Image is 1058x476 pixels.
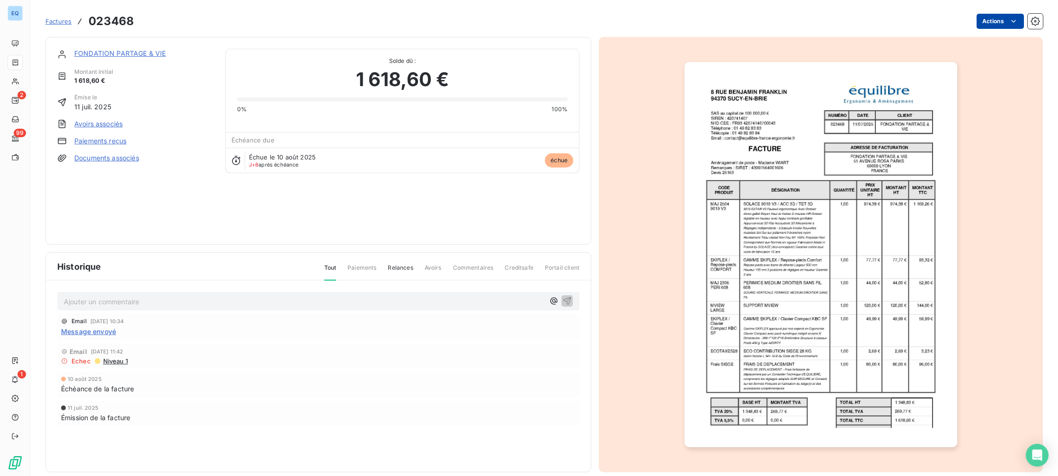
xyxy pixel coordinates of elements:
[45,18,71,25] span: Factures
[545,153,573,167] span: échue
[89,13,134,30] h3: 023468
[90,318,124,324] span: [DATE] 10:34
[61,326,116,336] span: Message envoyé
[74,76,113,86] span: 1 618,60 €
[237,105,247,114] span: 0%
[74,49,166,57] a: FONDATION PARTAGE & VIE
[74,93,111,102] span: Émise le
[388,264,413,280] span: Relances
[231,136,275,144] span: Échéance due
[18,91,26,99] span: 2
[14,129,26,137] span: 99
[249,162,299,167] span: après échéance
[425,264,442,280] span: Avoirs
[71,318,87,324] span: Email
[74,68,113,76] span: Montant initial
[249,153,316,161] span: Échue le 10 août 2025
[71,357,91,365] span: Echec
[237,57,568,65] span: Solde dû :
[74,136,126,146] a: Paiements reçus
[249,161,258,168] span: J+8
[68,405,98,411] span: 11 juil. 2025
[57,260,101,273] span: Historique
[45,17,71,26] a: Factures
[356,65,449,94] span: 1 618,60 €
[545,264,579,280] span: Portail client
[8,6,23,21] div: EQ
[685,62,957,447] img: invoice_thumbnail
[74,102,111,112] span: 11 juil. 2025
[977,14,1024,29] button: Actions
[453,264,494,280] span: Commentaires
[68,376,102,382] span: 10 août 2025
[61,413,130,423] span: Émission de la facture
[18,370,26,379] span: 1
[91,349,124,354] span: [DATE] 11:42
[74,153,139,163] a: Documents associés
[102,357,128,365] span: Niveau 1
[70,348,87,355] span: Email
[8,131,22,146] a: 99
[8,93,22,108] a: 2
[324,264,337,281] span: Tout
[1026,444,1049,467] div: Open Intercom Messenger
[505,264,533,280] span: Creditsafe
[61,384,134,394] span: Échéance de la facture
[347,264,376,280] span: Paiements
[74,119,123,129] a: Avoirs associés
[551,105,568,114] span: 100%
[8,455,23,470] img: Logo LeanPay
